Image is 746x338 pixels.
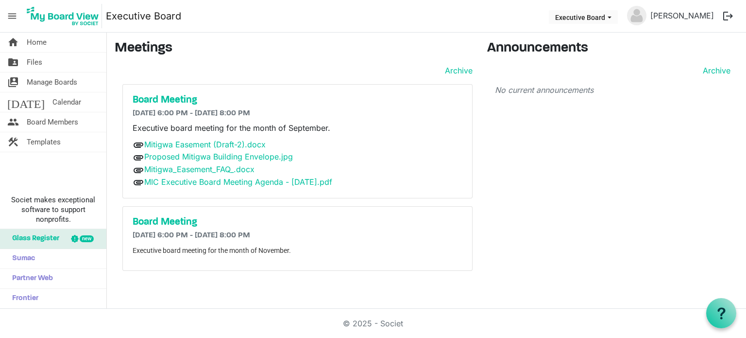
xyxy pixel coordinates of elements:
[144,152,293,161] a: Proposed Mitigwa Building Envelope.jpg
[133,216,462,228] a: Board Meeting
[646,6,718,25] a: [PERSON_NAME]
[133,164,144,176] span: attachment
[52,92,81,112] span: Calendar
[27,33,47,52] span: Home
[3,7,21,25] span: menu
[7,249,35,268] span: Sumac
[7,289,38,308] span: Frontier
[7,229,59,249] span: Glass Register
[7,92,45,112] span: [DATE]
[627,6,646,25] img: no-profile-picture.svg
[144,177,332,187] a: MIC Executive Board Meeting Agenda - [DATE].pdf
[133,152,144,163] span: attachment
[144,164,254,174] a: Mitigwa_Easement_FAQ_.docx
[27,72,77,92] span: Manage Boards
[80,235,94,242] div: new
[7,72,19,92] span: switch_account
[106,6,181,26] a: Executive Board
[133,177,144,188] span: attachment
[549,10,618,24] button: Executive Board dropdownbutton
[7,269,53,288] span: Partner Web
[7,132,19,152] span: construction
[27,112,78,132] span: Board Members
[24,4,106,28] a: My Board View Logo
[7,112,19,132] span: people
[133,94,462,106] a: Board Meeting
[24,4,102,28] img: My Board View Logo
[133,231,462,240] h6: [DATE] 6:00 PM - [DATE] 8:00 PM
[133,139,144,151] span: attachment
[115,40,473,57] h3: Meetings
[27,53,42,72] span: Files
[343,319,403,328] a: © 2025 - Societ
[441,65,473,76] a: Archive
[487,40,739,57] h3: Announcements
[144,140,266,149] a: Mitigwa Easement (Draft-2).docx
[133,247,291,254] span: Executive board meeting for the month of November.
[7,53,19,72] span: folder_shared
[133,109,462,118] h6: [DATE] 6:00 PM - [DATE] 8:00 PM
[133,122,462,134] p: Executive board meeting for the month of September.
[27,132,61,152] span: Templates
[7,33,19,52] span: home
[718,6,738,26] button: logout
[699,65,730,76] a: Archive
[495,84,731,96] p: No current announcements
[4,195,102,224] span: Societ makes exceptional software to support nonprofits.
